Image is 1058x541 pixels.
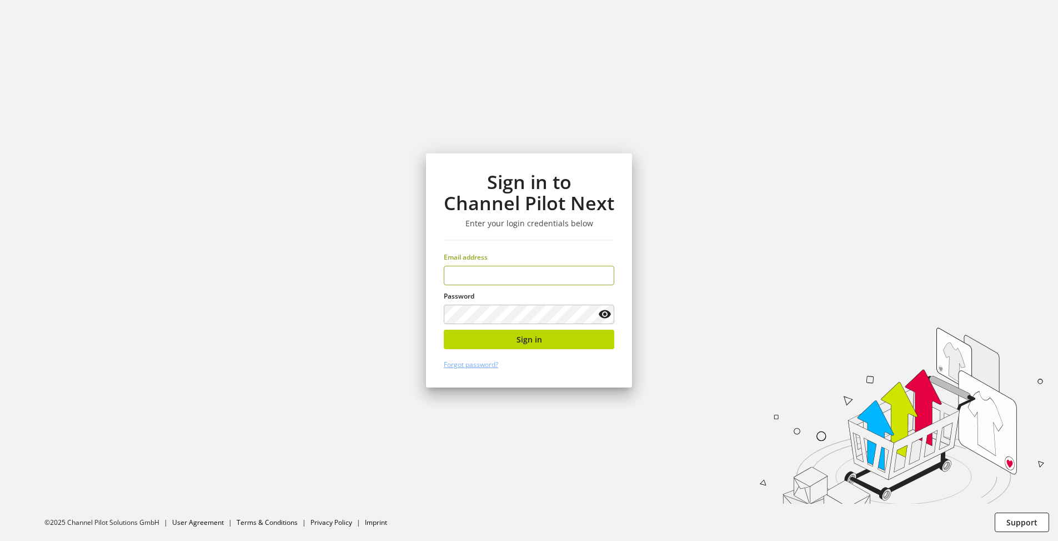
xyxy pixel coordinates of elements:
span: Email address [444,252,488,262]
a: Imprint [365,518,387,527]
a: Privacy Policy [310,518,352,527]
a: Forgot password? [444,360,498,369]
span: Support [1006,517,1037,528]
button: Sign in [444,330,614,349]
button: Support [995,513,1049,532]
span: Password [444,291,474,301]
h1: Sign in to Channel Pilot Next [444,171,614,214]
span: Sign in [517,334,542,345]
h3: Enter your login credentials below [444,219,614,229]
a: Terms & Conditions [237,518,298,527]
a: User Agreement [172,518,224,527]
li: ©2025 Channel Pilot Solutions GmbH [44,518,172,528]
